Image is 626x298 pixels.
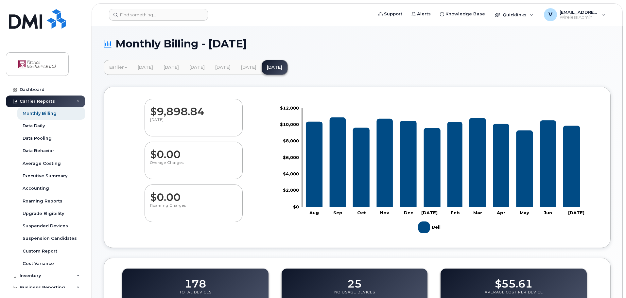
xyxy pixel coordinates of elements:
[380,210,389,215] tspan: Nov
[520,210,529,215] tspan: May
[283,154,299,160] tspan: $6,000
[418,219,442,236] g: Bell
[283,138,299,143] tspan: $8,000
[150,160,237,172] p: Overage Charges
[306,117,580,207] g: Bell
[184,60,210,75] a: [DATE]
[495,272,532,290] dd: $55.61
[496,210,505,215] tspan: Apr
[309,210,319,215] tspan: Aug
[418,219,442,236] g: Legend
[333,210,342,215] tspan: Sep
[347,272,362,290] dd: 25
[210,60,236,75] a: [DATE]
[544,210,552,215] tspan: Jun
[150,99,237,117] dd: $9,898.84
[158,60,184,75] a: [DATE]
[568,210,584,215] tspan: [DATE]
[184,272,206,290] dd: 178
[150,142,237,160] dd: $0.00
[280,105,299,110] tspan: $12,000
[150,117,237,129] p: [DATE]
[451,210,460,215] tspan: Feb
[421,210,438,215] tspan: [DATE]
[280,122,299,127] tspan: $10,000
[404,210,413,215] tspan: Dec
[473,210,482,215] tspan: Mar
[293,204,299,209] tspan: $0
[357,210,366,215] tspan: Oct
[280,105,584,236] g: Chart
[132,60,158,75] a: [DATE]
[150,203,237,215] p: Roaming Charges
[283,171,299,176] tspan: $4,000
[104,60,132,75] a: Earlier
[262,60,287,75] a: [DATE]
[150,185,237,203] dd: $0.00
[104,38,611,49] h1: Monthly Billing - [DATE]
[283,187,299,193] tspan: $2,000
[236,60,262,75] a: [DATE]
